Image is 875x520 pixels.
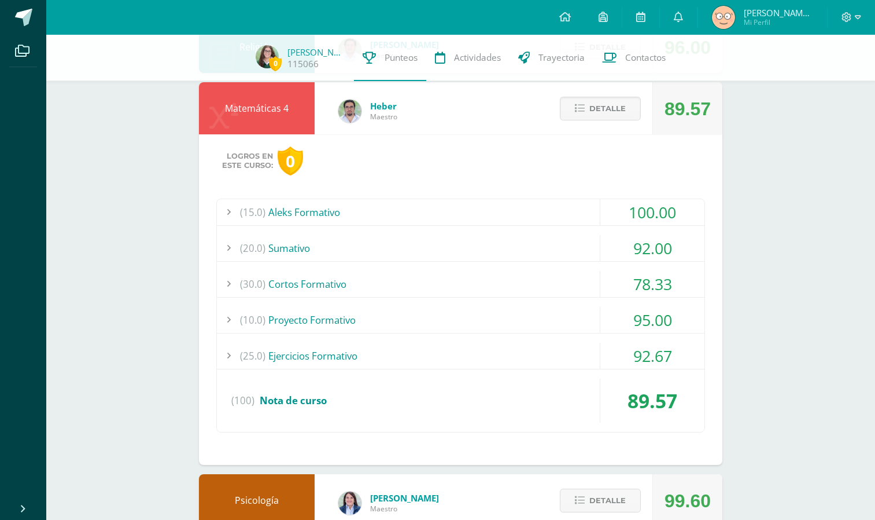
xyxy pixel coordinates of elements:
[217,199,704,225] div: Aleks Formativo
[744,17,813,27] span: Mi Perfil
[199,82,315,134] div: Matemáticas 4
[538,52,585,64] span: Trayectoria
[240,271,265,297] span: (30.0)
[354,35,426,81] a: Punteos
[664,83,711,135] div: 89.57
[593,35,674,81] a: Contactos
[370,100,397,112] span: Heber
[589,98,626,119] span: Detalle
[385,52,418,64] span: Punteos
[510,35,593,81] a: Trayectoria
[560,97,641,120] button: Detalle
[712,6,735,29] img: 6366ed5ed987100471695a0532754633.png
[600,271,704,297] div: 78.33
[217,271,704,297] div: Cortos Formativo
[278,147,303,176] div: 0
[240,343,265,369] span: (25.0)
[426,35,510,81] a: Actividades
[338,492,361,515] img: 101204560ce1c1800cde82bcd5e5712f.png
[600,379,704,423] div: 89.57
[454,52,501,64] span: Actividades
[240,307,265,333] span: (10.0)
[240,199,265,225] span: (15.0)
[269,56,282,71] span: 0
[260,394,327,407] span: Nota de curso
[240,235,265,261] span: (20.0)
[222,152,273,170] span: Logros en este curso:
[600,199,704,225] div: 100.00
[560,489,641,512] button: Detalle
[217,343,704,369] div: Ejercicios Formativo
[287,58,319,70] a: 115066
[287,46,345,58] a: [PERSON_NAME]
[744,7,813,19] span: [PERSON_NAME] de los Angeles
[231,379,254,423] span: (100)
[589,490,626,511] span: Detalle
[600,307,704,333] div: 95.00
[217,307,704,333] div: Proyecto Formativo
[370,492,439,504] span: [PERSON_NAME]
[600,343,704,369] div: 92.67
[370,112,397,122] span: Maestro
[338,100,361,123] img: 00229b7027b55c487e096d516d4a36c4.png
[625,52,666,64] span: Contactos
[370,504,439,514] span: Maestro
[600,235,704,261] div: 92.00
[256,45,279,68] img: 7a8bb309cd2690a783a0c444a844ac85.png
[217,235,704,261] div: Sumativo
